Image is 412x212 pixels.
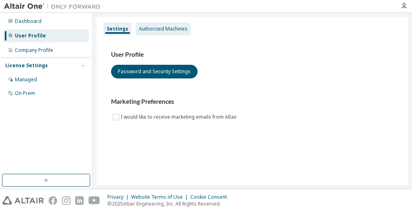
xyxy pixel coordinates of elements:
[4,2,105,10] img: Altair One
[2,196,44,205] img: altair_logo.svg
[5,62,48,69] div: License Settings
[107,200,232,207] p: © 2025 Altair Engineering, Inc. All Rights Reserved.
[107,194,131,200] div: Privacy
[62,196,70,205] img: instagram.svg
[15,90,35,97] div: On Prem
[121,112,239,122] label: I would like to receive marketing emails from Altair
[111,51,393,59] h3: User Profile
[107,26,128,32] div: Settings
[75,196,84,205] img: linkedin.svg
[15,76,37,83] div: Managed
[190,194,232,200] div: Cookie Consent
[111,98,393,106] h3: Marketing Preferences
[49,196,57,205] img: facebook.svg
[131,194,190,200] div: Website Terms of Use
[139,26,187,32] div: Authorized Machines
[15,33,46,39] div: User Profile
[89,196,100,205] img: youtube.svg
[111,65,198,78] button: Password and Security Settings
[15,18,41,25] div: Dashboard
[15,47,53,54] div: Company Profile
